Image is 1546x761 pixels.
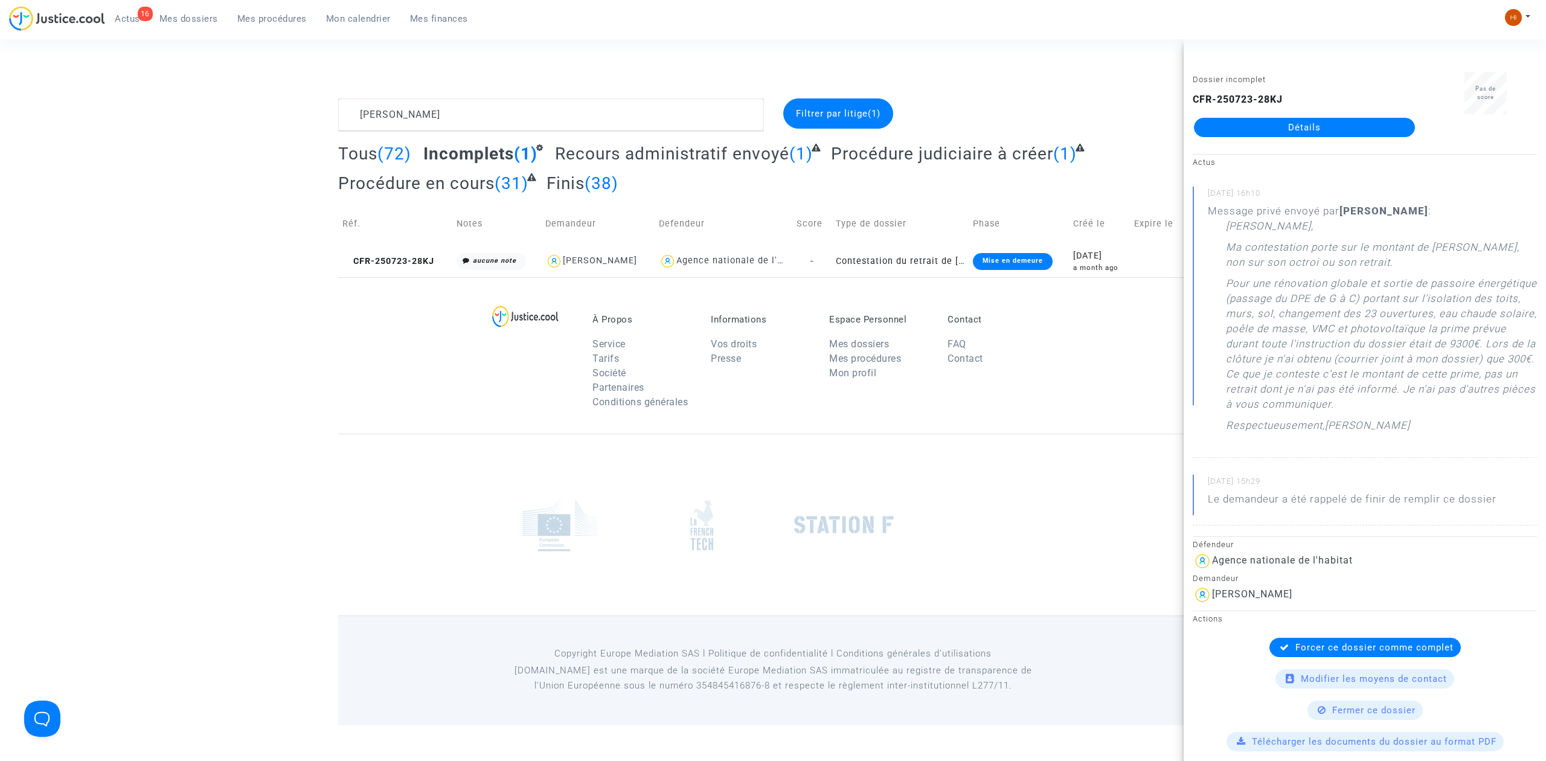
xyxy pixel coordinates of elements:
[1226,219,1313,240] p: [PERSON_NAME],
[969,202,1069,245] td: Phase
[495,173,528,193] span: (31)
[473,257,516,265] i: aucune note
[423,144,514,164] span: Incomplets
[948,353,983,364] a: Contact
[592,338,626,350] a: Service
[498,663,1048,693] p: [DOMAIN_NAME] est une marque de la société Europe Mediation SAS immatriculée au registre de tr...
[829,314,929,325] p: Espace Personnel
[1194,118,1415,137] a: Détails
[1226,418,1325,439] p: Respectueusement,
[592,367,626,379] a: Société
[1053,144,1077,164] span: (1)
[1208,204,1537,439] div: Message privé envoyé par :
[829,353,901,364] a: Mes procédures
[1193,75,1266,84] small: Dossier incomplet
[1475,85,1496,100] span: Pas de score
[796,108,880,119] span: Filtrer par litige
[9,6,105,31] img: jc-logo.svg
[1212,554,1353,566] div: Agence nationale de l'habitat
[1193,551,1212,571] img: icon-user.svg
[159,13,218,24] span: Mes dossiers
[1193,540,1234,549] small: Défendeur
[1193,574,1239,583] small: Demandeur
[1208,188,1537,204] small: [DATE] 16h10
[1325,418,1410,439] p: [PERSON_NAME]
[829,367,876,379] a: Mon profil
[1339,205,1428,217] b: [PERSON_NAME]
[592,353,619,364] a: Tarifs
[676,255,809,266] div: Agence nationale de l'habitat
[1212,588,1292,600] div: [PERSON_NAME]
[592,314,693,325] p: À Propos
[832,202,969,245] td: Type de dossier
[338,202,452,245] td: Réf.
[452,202,541,245] td: Notes
[1301,673,1447,684] span: Modifier les moyens de contact
[1208,492,1496,513] p: Le demandeur a été rappelé de finir de remplir ce dossier
[655,202,792,245] td: Defendeur
[514,144,537,164] span: (1)
[228,10,316,28] a: Mes procédures
[555,144,789,164] span: Recours administratif envoyé
[659,252,676,270] img: icon-user.svg
[105,10,150,28] a: 16Actus
[1208,476,1537,492] small: [DATE] 15h29
[338,144,377,164] span: Tous
[711,338,757,350] a: Vos droits
[973,253,1053,270] div: Mise en demeure
[789,144,813,164] span: (1)
[1226,240,1537,276] p: Ma contestation porte sur le montant de [PERSON_NAME], non sur son octroi ou son retrait.
[792,202,832,245] td: Score
[1193,585,1212,605] img: icon-user.svg
[545,252,563,270] img: icon-user.svg
[1193,158,1216,167] small: Actus
[711,353,741,364] a: Presse
[522,499,598,551] img: europe_commision.png
[498,646,1048,661] p: Copyright Europe Mediation SAS l Politique de confidentialité l Conditions générales d’utilisa...
[338,173,495,193] span: Procédure en cours
[1332,705,1416,716] span: Fermer ce dossier
[377,144,411,164] span: (72)
[948,314,1048,325] p: Contact
[150,10,228,28] a: Mes dossiers
[547,173,585,193] span: Finis
[492,306,559,327] img: logo-lg.svg
[711,314,811,325] p: Informations
[585,173,618,193] span: (38)
[400,10,478,28] a: Mes finances
[237,13,307,24] span: Mes procédures
[948,338,966,350] a: FAQ
[592,382,644,393] a: Partenaires
[810,256,813,266] span: -
[1193,94,1283,105] b: CFR-250723-28KJ
[410,13,468,24] span: Mes finances
[794,516,894,534] img: stationf.png
[316,10,400,28] a: Mon calendrier
[1295,642,1454,653] span: Forcer ce dossier comme complet
[829,338,889,350] a: Mes dossiers
[1073,249,1126,263] div: [DATE]
[1069,202,1130,245] td: Créé le
[326,13,391,24] span: Mon calendrier
[868,108,880,119] span: (1)
[592,396,688,408] a: Conditions générales
[832,245,969,277] td: Contestation du retrait de [PERSON_NAME] par l'ANAH
[1130,202,1184,245] td: Expire le
[1073,263,1126,273] div: a month ago
[115,13,140,24] span: Actus
[563,255,637,266] div: [PERSON_NAME]
[138,7,153,21] div: 16
[1505,9,1522,26] img: fc99b196863ffcca57bb8fe2645aafd9
[690,499,713,551] img: french_tech.png
[24,701,60,737] iframe: Help Scout Beacon - Open
[831,144,1053,164] span: Procédure judiciaire à créer
[1193,614,1223,623] small: Actions
[1226,276,1537,418] p: Pour une rénovation globale et sortie de passoire énergétique (passage du DPE de G à C) portant s...
[342,256,434,266] span: CFR-250723-28KJ
[541,202,655,245] td: Demandeur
